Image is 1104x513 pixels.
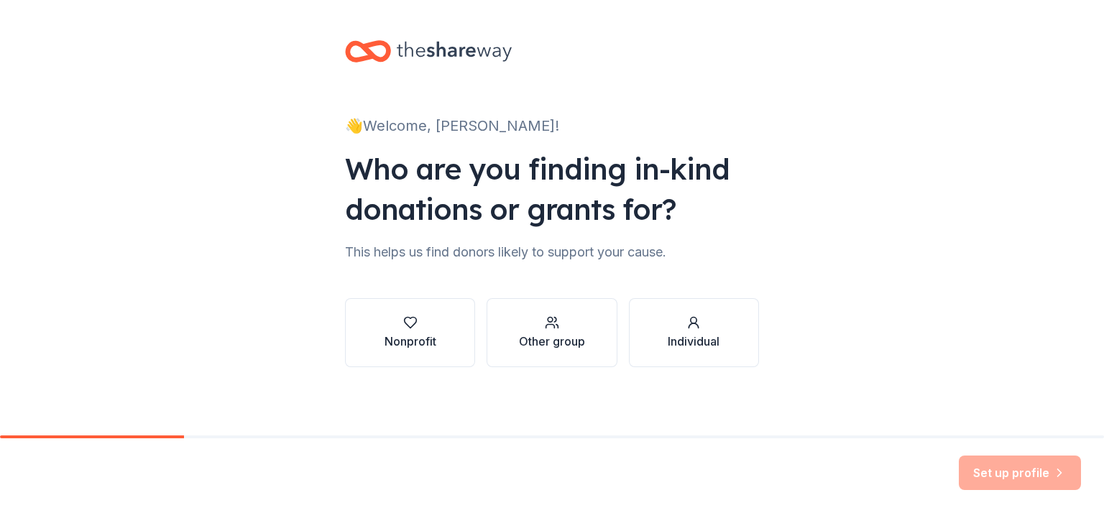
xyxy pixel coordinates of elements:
[668,333,719,350] div: Individual
[629,298,759,367] button: Individual
[345,241,759,264] div: This helps us find donors likely to support your cause.
[385,333,436,350] div: Nonprofit
[345,149,759,229] div: Who are you finding in-kind donations or grants for?
[345,114,759,137] div: 👋 Welcome, [PERSON_NAME]!
[487,298,617,367] button: Other group
[345,298,475,367] button: Nonprofit
[519,333,585,350] div: Other group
